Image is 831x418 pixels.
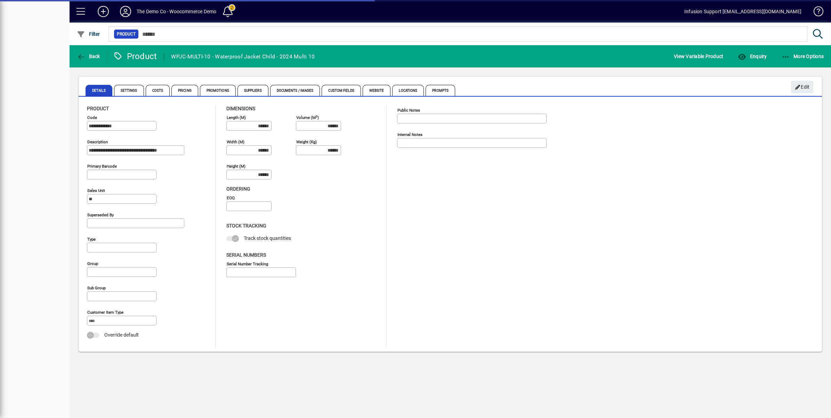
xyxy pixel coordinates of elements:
span: Pricing [171,85,198,96]
span: Custom Fields [322,85,361,96]
button: Edit [791,81,813,93]
span: Suppliers [237,85,268,96]
span: Edit [795,81,810,93]
span: Costs [146,85,170,96]
span: Back [77,54,100,59]
mat-label: Superseded by [87,212,114,217]
div: Infusion Support [EMAIL_ADDRESS][DOMAIN_NAME] [684,6,801,17]
mat-label: Group [87,261,98,266]
span: Enquiry [738,54,767,59]
span: View Variable Product [674,51,723,62]
button: More Options [780,50,826,63]
mat-label: Code [87,115,97,120]
div: WPJC-MULTI-10 - Waterproof Jacket Child - 2024 Multi 10 [171,51,315,62]
span: Filter [77,31,100,37]
mat-label: Customer Item Type [87,310,123,315]
mat-label: EOQ [227,195,235,200]
span: Locations [392,85,424,96]
span: Product [87,106,109,111]
div: The Demo Co - Woocommerce Demo [137,6,216,17]
app-page-header-button: Back [70,50,108,63]
mat-label: Sales unit [87,188,105,193]
span: Override default [104,332,139,338]
sup: 3 [316,114,317,118]
span: Settings [114,85,144,96]
span: Product [117,31,136,38]
mat-label: Width (m) [227,139,244,144]
span: Stock Tracking [226,223,266,228]
span: Serial Numbers [226,252,266,258]
span: Details [86,85,112,96]
mat-label: Sub group [87,286,106,290]
mat-label: Public Notes [397,108,420,113]
a: Knowledge Base [808,1,822,24]
mat-label: Volume (m ) [296,115,319,120]
button: Enquiry [736,50,768,63]
mat-label: Weight (Kg) [296,139,317,144]
mat-label: Height (m) [227,164,245,169]
span: Website [363,85,391,96]
button: Add [92,5,114,18]
span: Prompts [426,85,455,96]
button: View Variable Product [672,50,725,63]
mat-label: Length (m) [227,115,246,120]
span: Ordering [226,186,250,192]
mat-label: Primary barcode [87,164,117,169]
div: Product [113,51,157,62]
span: More Options [782,54,824,59]
span: Dimensions [226,106,255,111]
mat-label: Internal Notes [397,132,422,137]
button: Filter [75,28,102,40]
button: Back [75,50,102,63]
span: Documents / Images [270,85,320,96]
span: Track stock quantities [244,235,291,241]
button: Profile [114,5,137,18]
mat-label: Type [87,237,96,242]
mat-label: Serial Number tracking [227,261,268,266]
span: Promotions [200,85,236,96]
mat-label: Description [87,139,108,144]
